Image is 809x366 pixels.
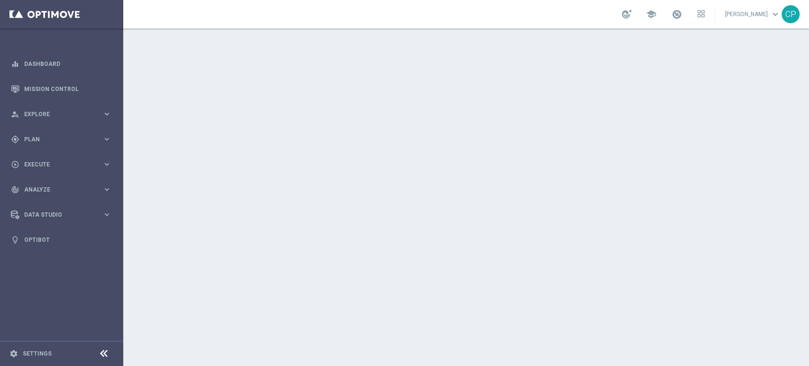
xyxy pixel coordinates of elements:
span: school [646,9,656,19]
button: person_search Explore keyboard_arrow_right [10,110,112,118]
button: play_circle_outline Execute keyboard_arrow_right [10,161,112,168]
button: gps_fixed Plan keyboard_arrow_right [10,136,112,143]
span: Plan [24,137,102,142]
a: Optibot [24,227,111,252]
div: CP [782,5,800,23]
span: Analyze [24,187,102,192]
i: keyboard_arrow_right [102,160,111,169]
i: lightbulb [11,236,19,244]
div: Analyze [11,185,102,194]
span: keyboard_arrow_down [770,9,781,19]
i: keyboard_arrow_right [102,185,111,194]
button: equalizer Dashboard [10,60,112,68]
button: track_changes Analyze keyboard_arrow_right [10,186,112,193]
i: keyboard_arrow_right [102,135,111,144]
span: Execute [24,162,102,167]
a: Mission Control [24,76,111,101]
a: Settings [23,351,52,357]
i: keyboard_arrow_right [102,210,111,219]
div: Dashboard [11,51,111,76]
span: Data Studio [24,212,102,218]
i: person_search [11,110,19,119]
i: gps_fixed [11,135,19,144]
i: keyboard_arrow_right [102,110,111,119]
i: settings [9,349,18,358]
button: lightbulb Optibot [10,236,112,244]
div: Plan [11,135,102,144]
a: Dashboard [24,51,111,76]
div: Explore [11,110,102,119]
div: Execute [11,160,102,169]
i: play_circle_outline [11,160,19,169]
div: Data Studio [11,210,102,219]
span: Explore [24,111,102,117]
i: equalizer [11,60,19,68]
div: Mission Control [11,76,111,101]
div: Optibot [11,227,111,252]
button: Data Studio keyboard_arrow_right [10,211,112,219]
i: track_changes [11,185,19,194]
a: [PERSON_NAME]keyboard_arrow_down [724,7,782,21]
button: Mission Control [10,85,112,93]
